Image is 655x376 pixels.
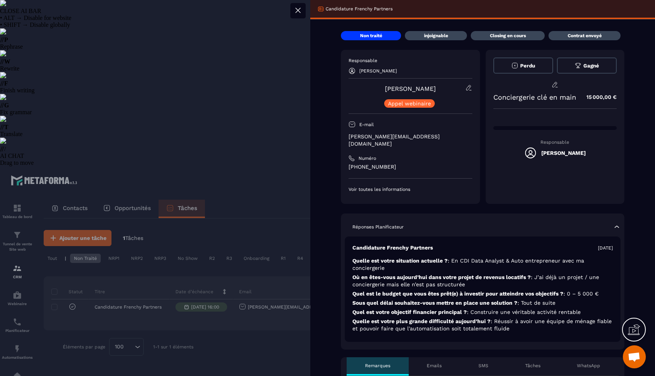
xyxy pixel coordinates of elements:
[352,309,613,316] p: Quel est votre objectif financier principal ?
[365,363,390,369] p: Remarques
[349,163,472,171] p: [PHONE_NUMBER]
[352,257,613,272] p: Quelle est votre situation actuelle ?
[517,300,555,306] span: : Tout de suite
[427,363,442,369] p: Emails
[352,244,433,251] p: Candidature Frenchy Partners
[352,224,404,230] p: Réponses Planificateur
[525,363,540,369] p: Tâches
[352,318,613,332] p: Quelle est votre plus grande difficulté aujourd’hui ?
[349,186,472,192] p: Voir toutes les informations
[598,245,613,251] p: [DATE]
[467,309,581,315] span: : Construire une véritable activité rentable
[352,299,613,307] p: Sous quel délai souhaitez-vous mettre en place une solution ?
[352,290,613,297] p: Quel est le budget que vous êtes prêt(e) à investir pour atteindre vos objectifs ?
[352,258,584,271] span: : En CDI Data Analyst & Auto entrepreneur avec ma conciergerie
[577,363,600,369] p: WhatsApp
[623,345,646,368] div: Ouvrir le chat
[563,291,599,297] span: : 0 – 5 000 €
[352,274,613,288] p: Où en êtes-vous aujourd’hui dans votre projet de revenus locatifs ?
[478,363,488,369] p: SMS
